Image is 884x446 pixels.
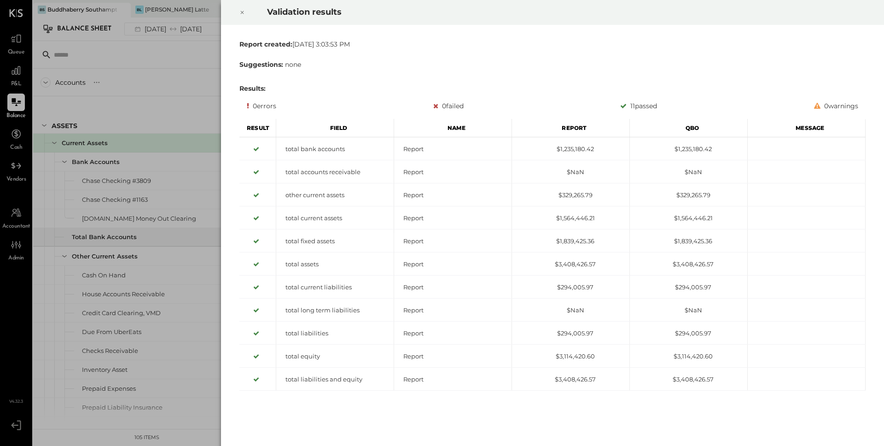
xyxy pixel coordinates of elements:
[394,306,512,315] div: Report
[630,260,747,269] div: $3,408,426.57
[267,0,761,23] h2: Validation results
[394,283,512,292] div: Report
[433,100,464,111] div: 0 failed
[512,283,629,292] div: $294,005.97
[512,306,629,315] div: $NaN
[276,119,394,137] div: Field
[630,306,747,315] div: $NaN
[512,237,629,246] div: $1,839,425.36
[394,191,512,200] div: Report
[247,100,276,111] div: 0 errors
[276,214,394,223] div: total current assets
[276,375,394,384] div: total liabilities and equity
[620,100,657,111] div: 11 passed
[512,191,629,200] div: $329,265.79
[630,237,747,246] div: $1,839,425.36
[276,168,394,176] div: total accounts receivable
[748,119,866,137] div: Message
[276,352,394,361] div: total equity
[285,60,301,69] span: none
[239,119,276,137] div: Result
[512,329,629,338] div: $294,005.97
[512,145,629,153] div: $1,235,180.42
[276,329,394,338] div: total liabilities
[239,84,266,93] b: Results:
[394,260,512,269] div: Report
[630,191,747,200] div: $329,265.79
[394,214,512,223] div: Report
[630,168,747,176] div: $NaN
[394,352,512,361] div: Report
[276,145,394,153] div: total bank accounts
[276,306,394,315] div: total long term liabilities
[239,60,283,69] b: Suggestions:
[239,40,866,49] div: [DATE] 3:03:53 PM
[512,214,629,223] div: $1,564,446.21
[630,119,748,137] div: Qbo
[630,283,747,292] div: $294,005.97
[630,214,747,223] div: $1,564,446.21
[512,119,630,137] div: Report
[394,168,512,176] div: Report
[276,283,394,292] div: total current liabilities
[394,145,512,153] div: Report
[394,375,512,384] div: Report
[512,260,629,269] div: $3,408,426.57
[512,168,629,176] div: $NaN
[276,260,394,269] div: total assets
[630,375,747,384] div: $3,408,426.57
[814,100,858,111] div: 0 warnings
[630,352,747,361] div: $3,114,420.60
[394,329,512,338] div: Report
[630,329,747,338] div: $294,005.97
[394,237,512,246] div: Report
[276,237,394,246] div: total fixed assets
[630,145,747,153] div: $1,235,180.42
[394,119,512,137] div: Name
[512,375,629,384] div: $3,408,426.57
[512,352,629,361] div: $3,114,420.60
[276,191,394,200] div: other current assets
[239,40,292,48] b: Report created:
